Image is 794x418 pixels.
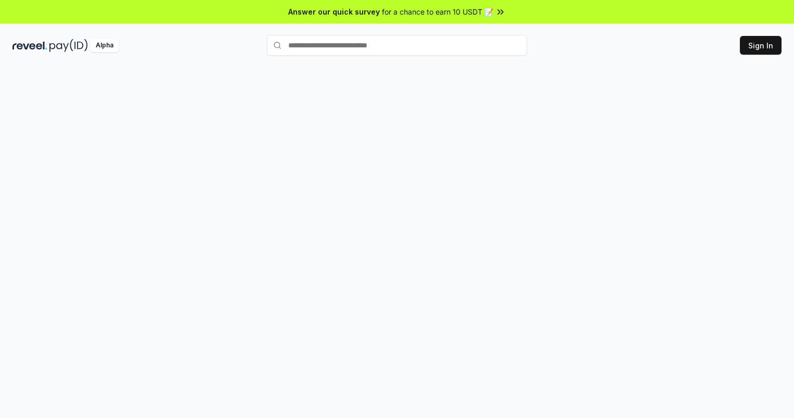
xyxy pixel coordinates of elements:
img: reveel_dark [12,39,47,52]
span: Answer our quick survey [288,6,380,17]
span: for a chance to earn 10 USDT 📝 [382,6,493,17]
button: Sign In [740,36,782,55]
div: Alpha [90,39,119,52]
img: pay_id [49,39,88,52]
